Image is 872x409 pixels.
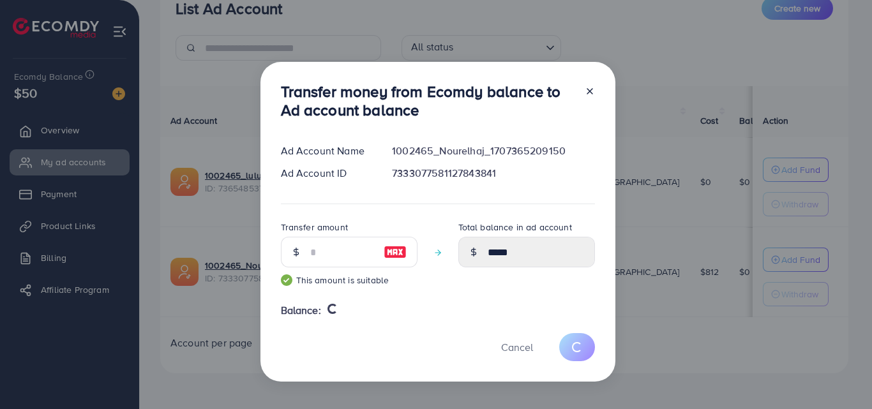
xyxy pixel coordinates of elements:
iframe: Chat [818,352,862,399]
div: 1002465_Nourelhaj_1707365209150 [382,144,605,158]
img: image [384,244,407,260]
label: Transfer amount [281,221,348,234]
img: guide [281,274,292,286]
small: This amount is suitable [281,274,417,286]
div: 7333077581127843841 [382,166,605,181]
div: Ad Account Name [271,144,382,158]
span: Cancel [501,340,533,354]
button: Cancel [485,333,549,361]
label: Total balance in ad account [458,221,572,234]
div: Ad Account ID [271,166,382,181]
h3: Transfer money from Ecomdy balance to Ad account balance [281,82,575,119]
span: Balance: [281,303,321,318]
